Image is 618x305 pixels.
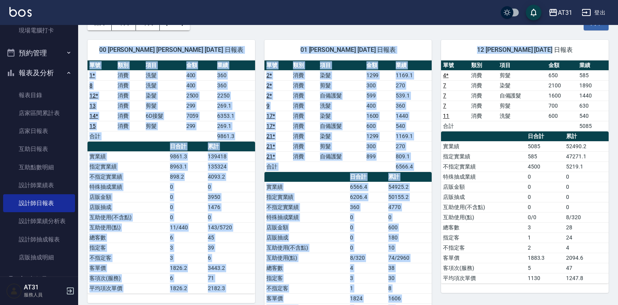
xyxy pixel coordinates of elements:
[274,46,423,54] span: 01 [PERSON_NAME] [DATE] 日報表
[116,70,144,80] td: 消費
[88,151,168,161] td: 實業績
[526,192,564,202] td: 0
[144,80,184,90] td: 洗髮
[386,243,432,253] td: 10
[318,141,364,151] td: 剪髮
[564,253,608,263] td: 2094.6
[88,232,168,243] td: 總客數
[394,80,432,90] td: 270
[206,182,255,192] td: 0
[564,263,608,273] td: 47
[206,172,255,182] td: 4093.2
[88,60,116,71] th: 單號
[318,60,364,71] th: 項目
[498,101,547,111] td: 剪髮
[264,60,432,172] table: a dense table
[469,90,497,101] td: 消費
[469,101,497,111] td: 消費
[264,212,348,222] td: 特殊抽成業績
[264,232,348,243] td: 店販抽成
[441,141,525,151] td: 實業績
[364,60,394,71] th: 金額
[3,248,75,266] a: 店販抽成明細
[577,90,609,101] td: 1440
[441,60,609,131] table: a dense table
[348,212,386,222] td: 0
[3,104,75,122] a: 店家區間累計表
[364,131,394,141] td: 1299
[3,176,75,194] a: 設計師業績表
[6,283,22,299] img: Person
[386,182,432,192] td: 54925.2
[88,263,168,273] td: 客單價
[545,5,575,21] button: AT31
[24,284,64,291] h5: AT31
[116,101,144,111] td: 消費
[364,151,394,161] td: 899
[386,263,432,273] td: 38
[88,273,168,283] td: 客項次(服務)
[348,232,386,243] td: 0
[264,293,348,303] td: 客單價
[3,212,75,230] a: 設計師業績分析表
[3,140,75,158] a: 互助日報表
[3,21,75,39] a: 現場電腦打卡
[441,60,469,71] th: 單號
[206,142,255,152] th: 累計
[318,151,364,161] td: 自備護髮
[547,70,578,80] td: 650
[526,243,564,253] td: 2
[116,60,144,71] th: 類別
[215,80,255,90] td: 360
[526,253,564,263] td: 1883.3
[184,121,215,131] td: 299
[579,5,609,20] button: 登出
[215,111,255,121] td: 6353.1
[168,222,206,232] td: 11/440
[364,90,394,101] td: 599
[564,232,608,243] td: 24
[526,273,564,283] td: 1130
[498,111,547,121] td: 洗髮
[206,151,255,161] td: 139418
[498,80,547,90] td: 染髮
[88,212,168,222] td: 互助使用(不含點)
[394,60,432,71] th: 業績
[168,161,206,172] td: 8963.1
[89,123,96,129] a: 15
[577,111,609,121] td: 540
[318,121,364,131] td: 自備護髮
[564,222,608,232] td: 28
[469,80,497,90] td: 消費
[564,182,608,192] td: 0
[577,101,609,111] td: 630
[577,70,609,80] td: 585
[3,122,75,140] a: 店家日報表
[577,80,609,90] td: 1890
[291,60,318,71] th: 類別
[318,131,364,141] td: 染髮
[24,291,64,298] p: 服務人員
[88,60,255,142] table: a dense table
[558,8,572,18] div: AT31
[469,60,497,71] th: 類別
[348,283,386,293] td: 1
[291,141,318,151] td: 消費
[291,70,318,80] td: 消費
[291,111,318,121] td: 消費
[215,131,255,141] td: 9861.3
[3,158,75,176] a: 互助點數明細
[441,161,525,172] td: 不指定實業績
[88,182,168,192] td: 特殊抽成業績
[144,101,184,111] td: 剪髮
[526,263,564,273] td: 5
[291,151,318,161] td: 消費
[364,141,394,151] td: 300
[144,90,184,101] td: 染髮
[564,273,608,283] td: 1247.8
[318,111,364,121] td: 染髮
[318,101,364,111] td: 洗髮
[394,141,432,151] td: 270
[364,111,394,121] td: 1600
[348,293,386,303] td: 1824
